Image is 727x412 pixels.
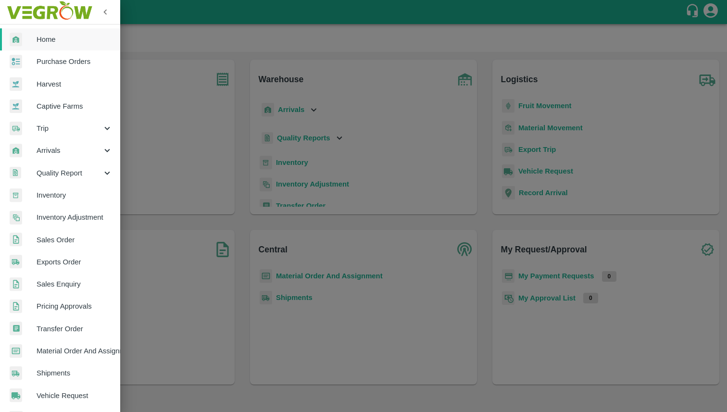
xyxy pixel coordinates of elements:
img: sales [10,233,22,247]
span: Sales Enquiry [37,279,113,289]
span: Quality Report [37,168,102,178]
img: shipments [10,366,22,380]
img: whArrival [10,144,22,158]
span: Transfer Order [37,324,113,334]
img: whTransfer [10,322,22,336]
img: sales [10,300,22,313]
span: Material Order And Assignment [37,346,113,356]
span: Pricing Approvals [37,301,113,312]
span: Captive Farms [37,101,113,112]
img: qualityReport [10,167,21,179]
span: Harvest [37,79,113,89]
img: inventory [10,211,22,225]
img: centralMaterial [10,344,22,358]
span: Exports Order [37,257,113,267]
span: Shipments [37,368,113,378]
img: delivery [10,122,22,136]
img: whInventory [10,188,22,202]
img: harvest [10,77,22,91]
span: Inventory [37,190,113,200]
img: vehicle [10,388,22,402]
span: Purchase Orders [37,56,113,67]
img: whArrival [10,33,22,47]
span: Arrivals [37,145,102,156]
img: sales [10,277,22,291]
img: shipments [10,255,22,269]
span: Inventory Adjustment [37,212,113,223]
img: reciept [10,55,22,69]
img: harvest [10,99,22,113]
span: Vehicle Request [37,390,113,401]
span: Sales Order [37,235,113,245]
span: Trip [37,123,102,134]
span: Home [37,34,113,45]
